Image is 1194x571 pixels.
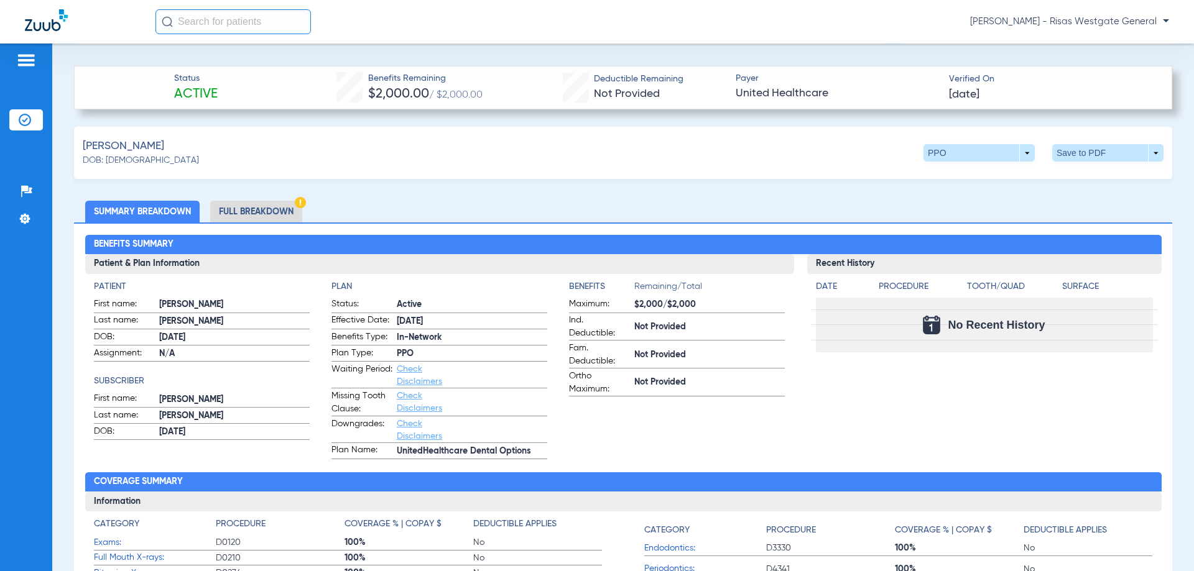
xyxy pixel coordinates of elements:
[16,53,36,68] img: hamburger-icon
[368,72,483,85] span: Benefits Remaining
[94,425,155,440] span: DOB:
[94,518,139,531] h4: Category
[967,280,1058,298] app-breakdown-title: Tooth/Quad
[331,390,392,416] span: Missing Tooth Clause:
[331,298,392,313] span: Status:
[397,365,442,386] a: Check Disclaimers
[634,349,785,362] span: Not Provided
[159,331,310,344] span: [DATE]
[644,524,690,537] h4: Category
[473,536,602,549] span: No
[569,314,630,340] span: Ind. Deductible:
[94,298,155,313] span: First name:
[644,518,766,541] app-breakdown-title: Category
[331,314,392,329] span: Effective Date:
[368,88,429,101] span: $2,000.00
[345,518,442,531] h4: Coverage % | Copay $
[895,542,1024,554] span: 100%
[807,254,1162,274] h3: Recent History
[331,331,392,345] span: Benefits Type:
[1024,542,1152,554] span: No
[397,331,547,344] span: In-Network
[879,280,963,298] app-breakdown-title: Procedure
[895,518,1024,541] app-breakdown-title: Coverage % | Copay $
[429,90,483,100] span: / $2,000.00
[174,86,218,103] span: Active
[94,551,216,564] span: Full Mouth X-rays:
[94,331,155,345] span: DOB:
[94,392,155,407] span: First name:
[85,235,1162,255] h2: Benefits Summary
[879,280,963,293] h4: Procedure
[397,347,547,360] span: PPO
[895,524,992,537] h4: Coverage % | Copay $
[345,536,473,549] span: 100%
[159,298,310,311] span: [PERSON_NAME]
[216,552,345,564] span: D0210
[970,16,1169,28] span: [PERSON_NAME] - Risas Westgate General
[216,518,266,531] h4: Procedure
[923,144,1035,162] button: PPO
[1024,518,1152,541] app-breakdown-title: Deductible Applies
[94,375,310,388] h4: Subscriber
[644,542,766,555] span: Endodontics:
[923,316,940,334] img: Calendar
[1062,280,1153,293] h4: Surface
[331,363,392,388] span: Waiting Period:
[210,201,302,222] li: Full Breakdown
[331,444,392,459] span: Plan Name:
[473,518,602,535] app-breakdown-title: Deductible Applies
[1052,144,1164,162] button: Save to PDF
[1132,511,1194,571] iframe: Chat Widget
[816,280,868,293] h4: Date
[1024,524,1107,537] h4: Deductible Applies
[569,342,630,368] span: Fam. Deductible:
[949,87,979,103] span: [DATE]
[85,472,1162,492] h2: Coverage Summary
[345,518,473,535] app-breakdown-title: Coverage % | Copay $
[94,536,216,549] span: Exams:
[345,552,473,564] span: 100%
[159,315,310,328] span: [PERSON_NAME]
[331,347,392,362] span: Plan Type:
[94,280,310,293] h4: Patient
[295,197,306,208] img: Hazard
[159,426,310,439] span: [DATE]
[397,445,547,458] span: UnitedHealthcare Dental Options
[397,315,547,328] span: [DATE]
[155,9,311,34] input: Search for patients
[85,254,794,274] h3: Patient & Plan Information
[25,9,68,31] img: Zuub Logo
[766,518,895,541] app-breakdown-title: Procedure
[159,393,310,406] span: [PERSON_NAME]
[967,280,1058,293] h4: Tooth/Quad
[85,201,200,222] li: Summary Breakdown
[83,139,164,154] span: [PERSON_NAME]
[473,518,557,531] h4: Deductible Applies
[594,73,683,86] span: Deductible Remaining
[736,72,938,85] span: Payer
[331,280,547,293] h4: Plan
[634,298,785,311] span: $2,000/$2,000
[94,518,216,535] app-breakdown-title: Category
[83,154,199,167] span: DOB: [DEMOGRAPHIC_DATA]
[766,524,816,537] h4: Procedure
[569,298,630,313] span: Maximum:
[174,72,218,85] span: Status
[331,418,392,442] span: Downgrades:
[159,409,310,423] span: [PERSON_NAME]
[85,491,1162,511] h3: Information
[569,280,634,298] app-breakdown-title: Benefits
[216,518,345,535] app-breakdown-title: Procedure
[473,552,602,564] span: No
[634,321,785,334] span: Not Provided
[397,419,442,441] a: Check Disclaimers
[949,73,1152,86] span: Verified On
[816,280,868,298] app-breakdown-title: Date
[94,347,155,362] span: Assignment:
[216,536,345,549] span: D0120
